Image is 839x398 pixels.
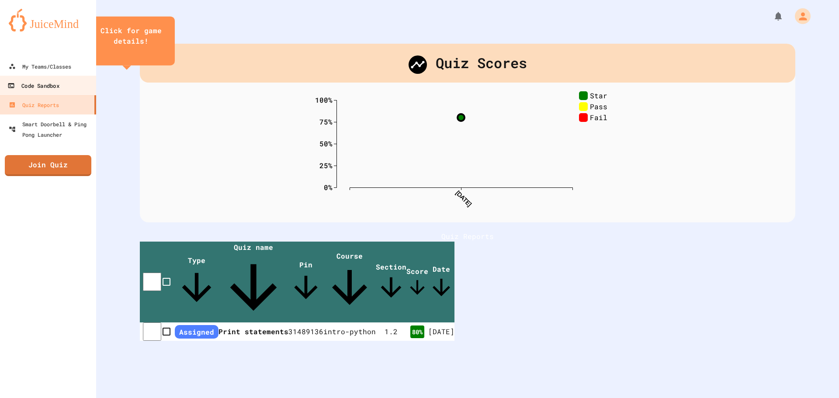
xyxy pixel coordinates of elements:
span: Quiz name [218,242,288,322]
img: logo-orange.svg [9,9,87,31]
th: Print statements [218,322,288,341]
span: Score [406,266,428,298]
text: Star [590,90,607,100]
text: 50% [319,138,333,148]
span: Course [323,251,376,314]
a: Join Quiz [5,155,91,176]
td: 31489136 [288,322,323,341]
span: Section [376,262,406,303]
div: Code Sandbox [7,80,59,91]
input: select all desserts [143,273,161,291]
text: 75% [319,117,333,126]
div: My Teams/Classes [9,61,71,72]
text: Fail [590,112,607,121]
div: Quiz Scores [140,44,795,83]
text: [DATE] [454,189,473,208]
span: Type [175,256,218,309]
text: 25% [319,160,333,170]
div: intro-python [323,326,376,337]
div: Quiz Reports [9,100,59,110]
span: Date [428,264,454,301]
text: 100% [315,95,333,104]
h1: Quiz Reports [140,231,795,242]
span: Assigned [175,325,218,339]
text: 0% [324,182,333,191]
div: 80 % [410,325,424,338]
td: [DATE] [428,322,454,341]
div: Click for game details! [96,25,166,46]
div: My Account [786,6,813,26]
span: Pin [288,260,323,305]
div: 1 . 2 [376,326,406,337]
div: Smart Doorbell & Ping Pong Launcher [9,119,93,140]
text: Pass [590,101,607,111]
